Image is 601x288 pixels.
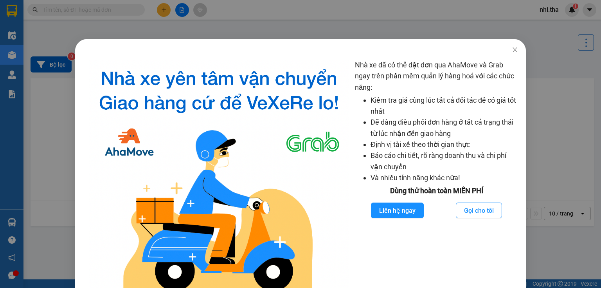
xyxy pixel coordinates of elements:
button: Gọi cho tôi [456,203,502,218]
button: Liên hệ ngay [371,203,424,218]
li: Và nhiều tính năng khác nữa! [371,172,518,183]
button: Close [504,39,526,61]
span: Liên hệ ngay [379,206,416,216]
li: Định vị tài xế theo thời gian thực [371,139,518,150]
span: Gọi cho tôi [464,206,494,216]
li: Kiểm tra giá cùng lúc tất cả đối tác để có giá tốt nhất [371,95,518,117]
div: Dùng thử hoàn toàn MIỄN PHÍ [355,185,518,196]
li: Báo cáo chi tiết, rõ ràng doanh thu và chi phí vận chuyển [371,150,518,172]
li: Dễ dàng điều phối đơn hàng ở tất cả trạng thái từ lúc nhận đến giao hàng [371,117,518,139]
span: close [512,47,518,53]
